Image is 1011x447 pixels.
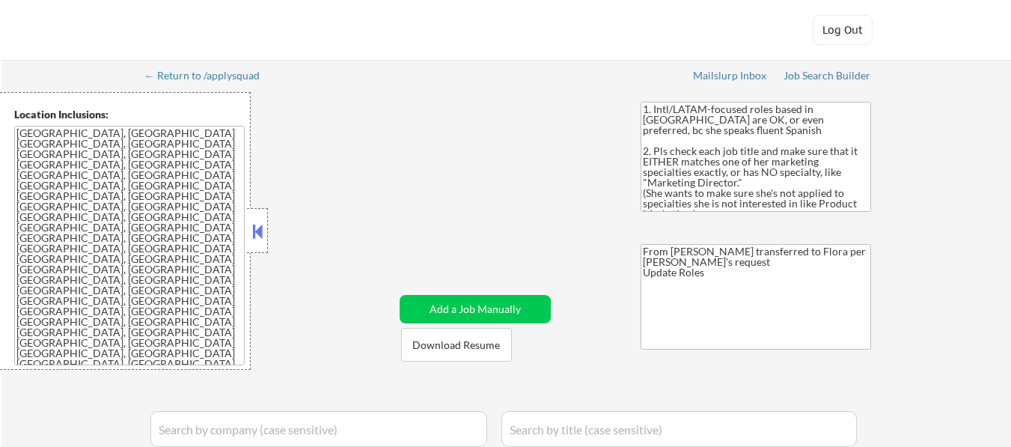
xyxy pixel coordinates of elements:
input: Search by title (case sensitive) [501,411,857,447]
div: ← Return to /applysquad [144,70,274,81]
button: Add a Job Manually [400,295,551,323]
button: Log Out [813,15,873,45]
a: Job Search Builder [784,70,871,85]
input: Search by company (case sensitive) [150,411,487,447]
div: Location Inclusions: [14,107,245,122]
div: Job Search Builder [784,70,871,81]
a: Mailslurp Inbox [693,70,768,85]
div: Mailslurp Inbox [693,70,768,81]
button: Download Resume [401,328,512,362]
a: ← Return to /applysquad [144,70,274,85]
